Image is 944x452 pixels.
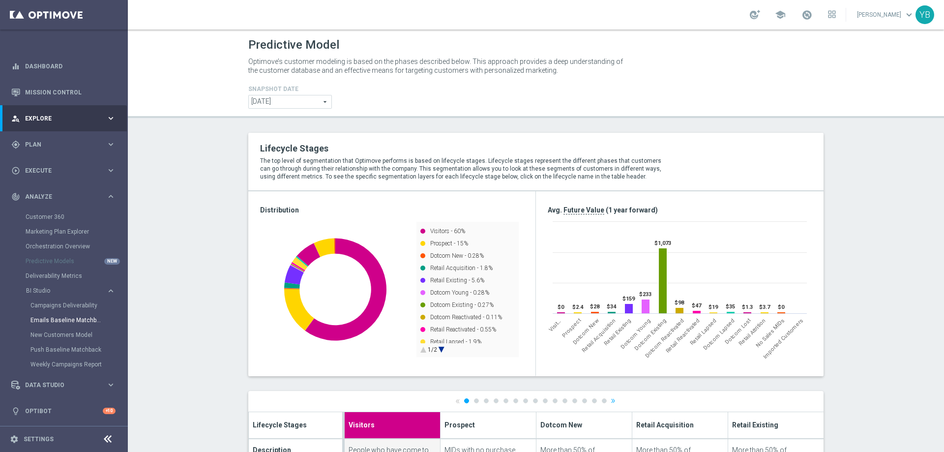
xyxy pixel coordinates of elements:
[30,316,102,324] a: Emails Baseline Matchback
[248,38,339,52] h1: Predictive Model
[106,166,116,175] i: keyboard_arrow_right
[11,53,116,79] div: Dashboard
[25,398,103,424] a: Optibot
[572,398,577,403] a: 12
[430,314,502,321] text: Dotcom Reactivated - 0.11%
[349,419,375,429] span: Visitors
[689,317,718,346] span: Retail Lapsed
[582,398,587,403] a: 13
[540,419,582,429] span: Dotcom New
[25,79,116,105] a: Mission Control
[106,114,116,123] i: keyboard_arrow_right
[26,228,102,236] a: Marketing Plan Explorer
[104,258,120,265] div: NEW
[563,206,604,214] span: Future Value
[611,397,616,404] a: »
[430,338,481,345] text: Retail Lapsed - 1.9%
[11,114,20,123] i: person_search
[762,317,805,360] span: Imported Customers
[11,62,116,70] button: equalizer Dashboard
[11,140,106,149] div: Plan
[106,140,116,149] i: keyboard_arrow_right
[755,317,786,349] span: No Sales MIDs
[543,398,548,403] a: 9
[10,435,19,444] i: settings
[592,398,597,403] a: 14
[26,239,127,254] div: Orchestration Overview
[30,342,127,357] div: Push Baseline Matchback
[26,283,127,372] div: BI Studio
[248,86,332,92] h4: Snapshot Date
[106,286,116,296] i: keyboard_arrow_right
[644,317,686,359] span: Dotcom Reactivated
[11,79,116,105] div: Mission Control
[558,304,564,310] text: $0
[553,398,558,403] a: 10
[726,303,735,310] text: $35
[503,398,508,403] a: 5
[260,143,670,154] h2: Lifecycle Stages
[430,265,493,271] text: Retail Acquisition - 1.8%
[25,168,106,174] span: Execute
[11,167,116,175] button: play_circle_outline Execute keyboard_arrow_right
[24,436,54,442] a: Settings
[738,317,767,347] span: Retail Attrition
[30,313,127,328] div: Emails Baseline Matchback
[11,381,116,389] button: Data Studio keyboard_arrow_right
[26,288,96,294] span: BI Studio
[106,380,116,390] i: keyboard_arrow_right
[11,115,116,122] div: person_search Explore keyboard_arrow_right
[636,419,694,429] span: Retail Acquisition
[444,419,475,429] span: Prospect
[430,326,496,333] text: Retail Reactivated - 0.55%
[30,357,127,372] div: Weekly Campaigns Report
[30,298,127,313] div: Campaigns Deliverability
[590,303,600,310] text: $28
[248,57,627,75] p: Optimove’s customer modeling is based on the phases described below. This approach provides a dee...
[775,9,786,20] span: school
[572,304,584,310] text: $2.4
[533,398,538,403] a: 8
[25,382,106,388] span: Data Studio
[26,287,116,295] button: BI Studio keyboard_arrow_right
[603,317,632,347] span: Retail Existing
[26,269,127,283] div: Deliverability Metrics
[11,407,116,415] button: lightbulb Optibot +10
[430,240,468,247] text: Prospect - 15%
[11,193,116,201] button: track_changes Analyze keyboard_arrow_right
[11,89,116,96] div: Mission Control
[25,142,106,148] span: Plan
[548,206,562,214] span: Avg.
[11,141,116,149] button: gps_fixed Plan keyboard_arrow_right
[30,301,102,309] a: Campaigns Deliverability
[759,304,770,310] text: $3.7
[430,277,484,284] text: Retail Existing - 5.6%
[915,5,934,24] div: YB
[664,317,701,354] span: Retail Reactivated
[25,116,106,121] span: Explore
[455,397,460,404] a: «
[260,206,524,214] h3: Distribution
[602,398,607,403] a: 15
[856,7,915,22] a: [PERSON_NAME]keyboard_arrow_down
[30,346,102,354] a: Push Baseline Matchback
[11,407,20,416] i: lightbulb
[675,300,684,306] text: $98
[11,398,116,424] div: Optibot
[571,317,600,346] span: Dotcom New
[562,398,567,403] a: 11
[26,254,127,269] div: Predictive Models
[430,289,489,296] text: Dotcom Young - 0.28%
[25,53,116,79] a: Dashboard
[430,252,484,259] text: Dotcom New - 0.28%
[11,114,106,123] div: Explore
[622,296,635,302] text: $159
[494,398,499,403] a: 4
[708,304,718,310] text: $19
[547,317,563,333] span: Visitors
[26,213,102,221] a: Customer 360
[11,192,106,201] div: Analyze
